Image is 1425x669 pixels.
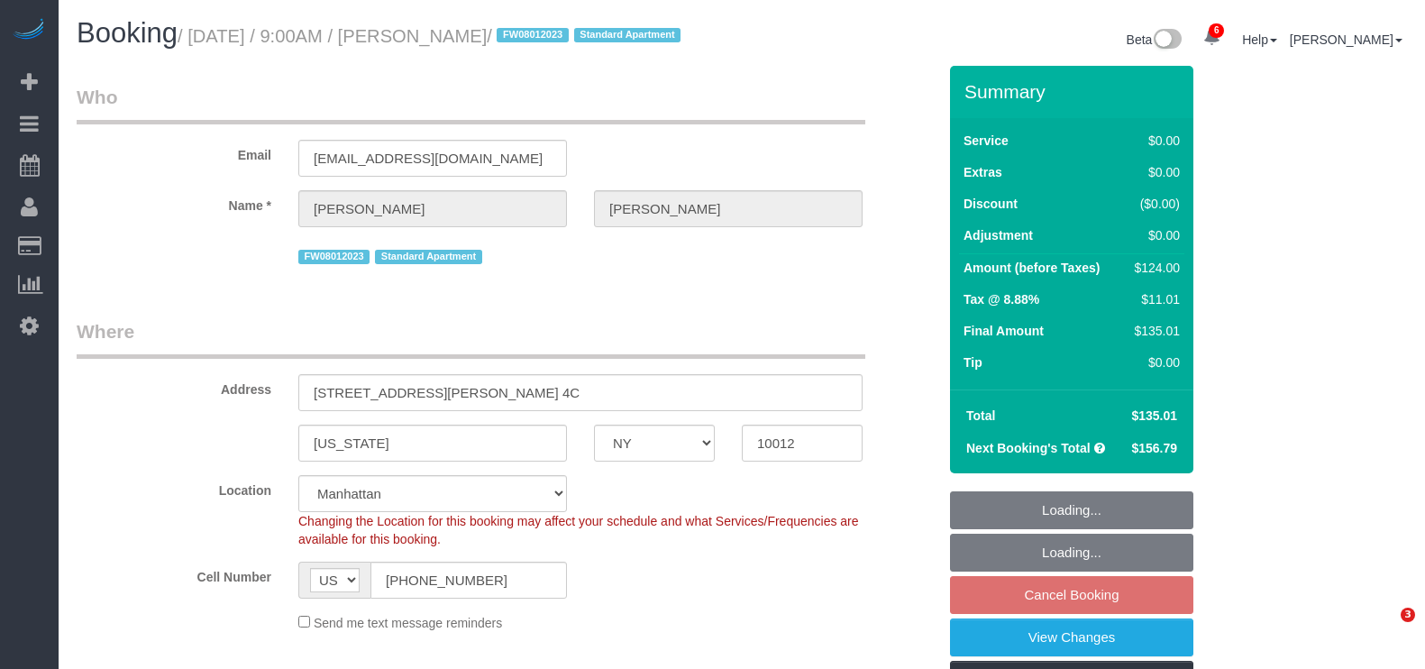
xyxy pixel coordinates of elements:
img: New interface [1152,29,1182,52]
small: / [DATE] / 9:00AM / [PERSON_NAME] [178,26,686,46]
span: FW08012023 [298,250,370,264]
div: $0.00 [1128,163,1180,181]
span: $156.79 [1131,441,1177,455]
label: Amount (before Taxes) [964,259,1100,277]
div: $135.01 [1128,322,1180,340]
label: Location [63,475,285,499]
label: Extras [964,163,1002,181]
span: FW08012023 [497,28,568,42]
a: Beta [1127,32,1183,47]
strong: Total [966,408,995,423]
input: City [298,425,567,462]
input: Zip Code [742,425,863,462]
iframe: Intercom live chat [1364,608,1407,651]
span: Standard Apartment [375,250,482,264]
label: Tax @ 8.88% [964,290,1039,308]
legend: Who [77,84,865,124]
label: Final Amount [964,322,1044,340]
span: 6 [1209,23,1224,38]
span: Send me text message reminders [314,616,502,630]
div: $11.01 [1128,290,1180,308]
span: / [487,26,686,46]
label: Name * [63,190,285,215]
input: Last Name [594,190,863,227]
div: $0.00 [1128,353,1180,371]
input: Cell Number [370,562,567,599]
div: ($0.00) [1128,195,1180,213]
label: Email [63,140,285,164]
div: $0.00 [1128,132,1180,150]
label: Service [964,132,1009,150]
strong: Next Booking's Total [966,441,1091,455]
legend: Where [77,318,865,359]
a: Help [1242,32,1277,47]
label: Cell Number [63,562,285,586]
input: First Name [298,190,567,227]
span: Changing the Location for this booking may affect your schedule and what Services/Frequencies are... [298,514,859,546]
input: Email [298,140,567,177]
img: Automaid Logo [11,18,47,43]
label: Address [63,374,285,399]
span: Booking [77,17,178,49]
label: Discount [964,195,1018,213]
div: $124.00 [1128,259,1180,277]
label: Adjustment [964,226,1033,244]
a: [PERSON_NAME] [1290,32,1402,47]
label: Tip [964,353,982,371]
div: $0.00 [1128,226,1180,244]
span: $135.01 [1131,408,1177,423]
a: View Changes [950,619,1193,656]
a: 6 [1194,18,1229,58]
span: 3 [1401,608,1415,622]
h3: Summary [964,81,1184,102]
span: Standard Apartment [574,28,681,42]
